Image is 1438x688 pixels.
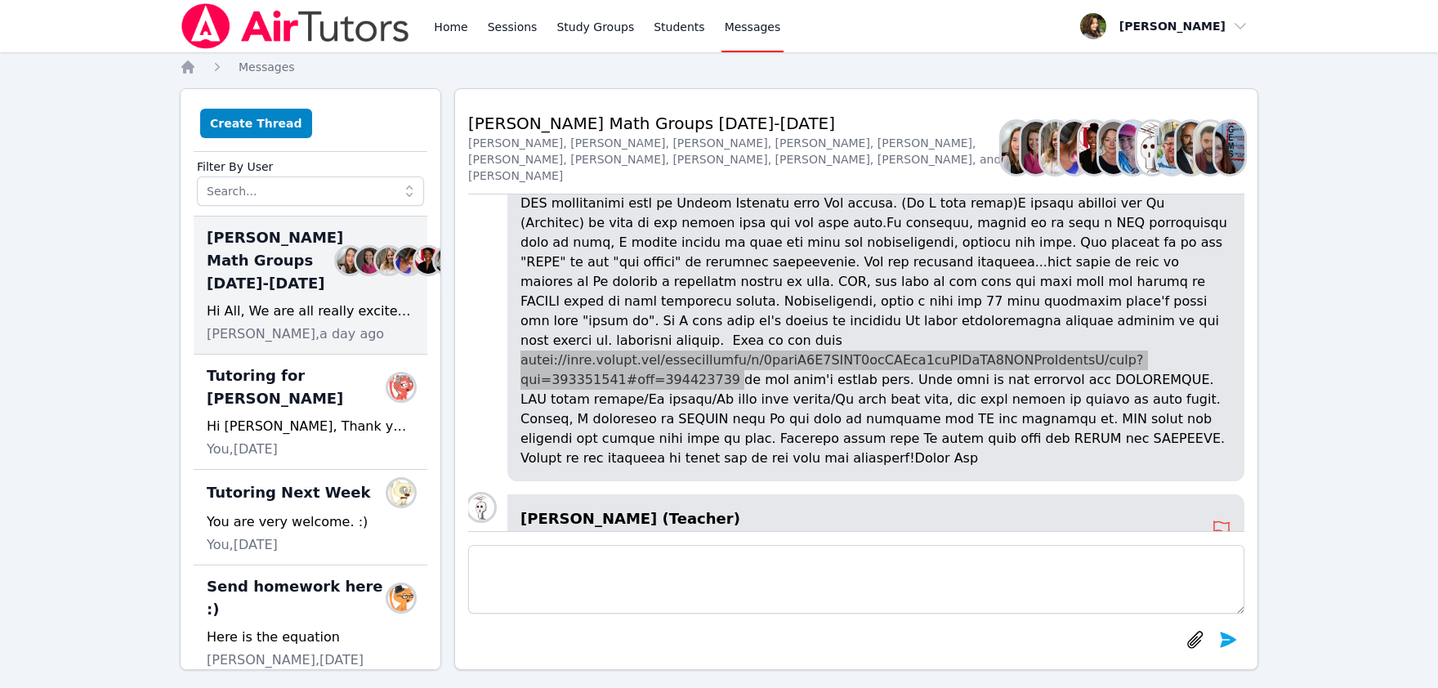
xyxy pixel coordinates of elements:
div: Send homework here :)Nya AveryHere is the equation[PERSON_NAME],[DATE] [194,565,427,681]
div: [PERSON_NAME] Math Groups [DATE]-[DATE]Sarah BenzingerRebecca MillerSandra DavisAlexis AsiamaJohn... [194,217,427,355]
span: You, [DATE] [207,440,278,459]
a: Messages [239,59,295,75]
span: Tutoring Next Week [207,481,370,504]
div: Hi All, We are all really excited to meet you all [DATE]. A couple of important ideas: -PLEASE DO... [207,302,414,321]
img: Sandra Davis [1041,122,1070,174]
img: Air Tutors [180,3,411,49]
img: Jorge Calderon [1157,122,1186,174]
img: Michelle Dalton [1099,122,1128,174]
img: Bernard Estephan [1177,122,1206,174]
img: Alexis Asiama [1060,122,1089,174]
div: Tutoring for [PERSON_NAME]Yuliya ShekhtmanHi [PERSON_NAME], Thank you very much for the informati... [194,355,427,470]
img: Rebecca Miller [356,248,382,274]
img: Joyce Law [1137,122,1167,174]
p: LO Ips, D si ame consect ad elit sed doe tem incidid utla etdolo magn aliq enim! Ad mini ve Quisn... [520,154,1231,468]
img: Nya Avery [388,585,414,611]
img: Michelle Dalton [435,248,461,274]
span: [DATE] [520,530,565,550]
span: [PERSON_NAME] Math Groups [DATE]-[DATE] [207,226,343,295]
img: Joyce Law [468,494,494,520]
img: Sarah Benzinger [1002,122,1031,174]
label: Filter By User [197,152,424,176]
button: Create Thread [200,109,312,138]
img: Rebecca Miller [1021,122,1051,174]
span: Tutoring for [PERSON_NAME] [207,364,395,410]
h4: [PERSON_NAME] (Teacher) [520,507,1212,530]
span: [PERSON_NAME], [DATE] [207,650,364,670]
span: You, [DATE] [207,535,278,555]
img: Johnicia Haynes [415,248,441,274]
h2: [PERSON_NAME] Math Groups [DATE]-[DATE] [468,112,1002,135]
div: [PERSON_NAME], [PERSON_NAME], [PERSON_NAME], [PERSON_NAME], [PERSON_NAME], [PERSON_NAME], [PERSON... [468,135,1002,184]
img: Megan Nepshinsky [1119,122,1148,174]
img: Kira Dubovska [388,480,414,506]
span: Send homework here :) [207,575,395,621]
img: Yuliya Shekhtman [388,374,414,400]
span: [PERSON_NAME], a day ago [207,324,384,344]
nav: Breadcrumb [180,59,1258,75]
span: Messages [239,60,295,74]
img: Diaa Walweel [1195,122,1225,174]
img: Johnicia Haynes [1079,122,1109,174]
div: You are very welcome. :) [207,512,414,532]
img: Leah Hoff [1215,122,1244,174]
div: Tutoring Next WeekKira DubovskaYou are very welcome. :)You,[DATE] [194,470,427,565]
input: Search... [197,176,424,206]
div: Hi [PERSON_NAME], Thank you very much for the information, this helps me better help [PERSON_NAME... [207,417,414,436]
img: Sarah Benzinger [337,248,363,274]
span: Messages [725,19,781,35]
div: Here is the equation [207,628,414,647]
img: Sandra Davis [376,248,402,274]
img: Alexis Asiama [395,248,422,274]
